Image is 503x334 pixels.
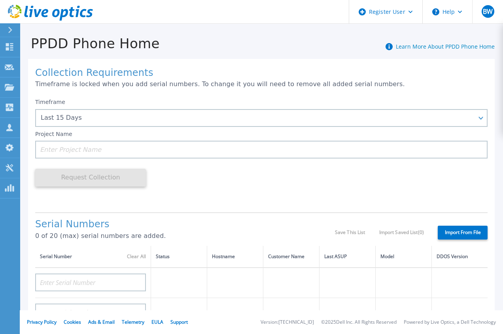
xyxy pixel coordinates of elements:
p: 0 of 20 (max) serial numbers are added. [35,232,335,240]
th: Hostname [207,246,263,268]
h1: PPDD Phone Home [20,36,160,51]
th: DDOS Version [431,246,488,268]
a: Ads & Email [88,319,115,325]
div: Serial Number [40,252,146,261]
th: Model [375,246,431,268]
div: Last 15 Days [41,114,473,121]
h1: Serial Numbers [35,219,335,230]
a: EULA [151,319,163,325]
li: © 2025 Dell Inc. All Rights Reserved [321,320,397,325]
a: Cookies [64,319,81,325]
th: Customer Name [263,246,319,268]
a: Privacy Policy [27,319,57,325]
li: Version: [TECHNICAL_ID] [261,320,314,325]
span: BW [483,8,493,15]
a: Support [170,319,188,325]
li: Powered by Live Optics, a Dell Technology [404,320,496,325]
th: Status [151,246,207,268]
button: Request Collection [35,169,146,187]
a: Learn More About PPDD Phone Home [396,43,495,50]
input: Enter Project Name [35,141,488,159]
label: Project Name [35,131,72,137]
h1: Collection Requirements [35,68,488,79]
input: Enter Serial Number [35,274,146,291]
input: Enter Serial Number [35,304,146,321]
label: Import From File [438,226,488,240]
p: Timeframe is locked when you add serial numbers. To change it you will need to remove all added s... [35,81,488,88]
th: Last ASUP [319,246,375,268]
a: Telemetry [122,319,144,325]
label: Timeframe [35,99,65,105]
